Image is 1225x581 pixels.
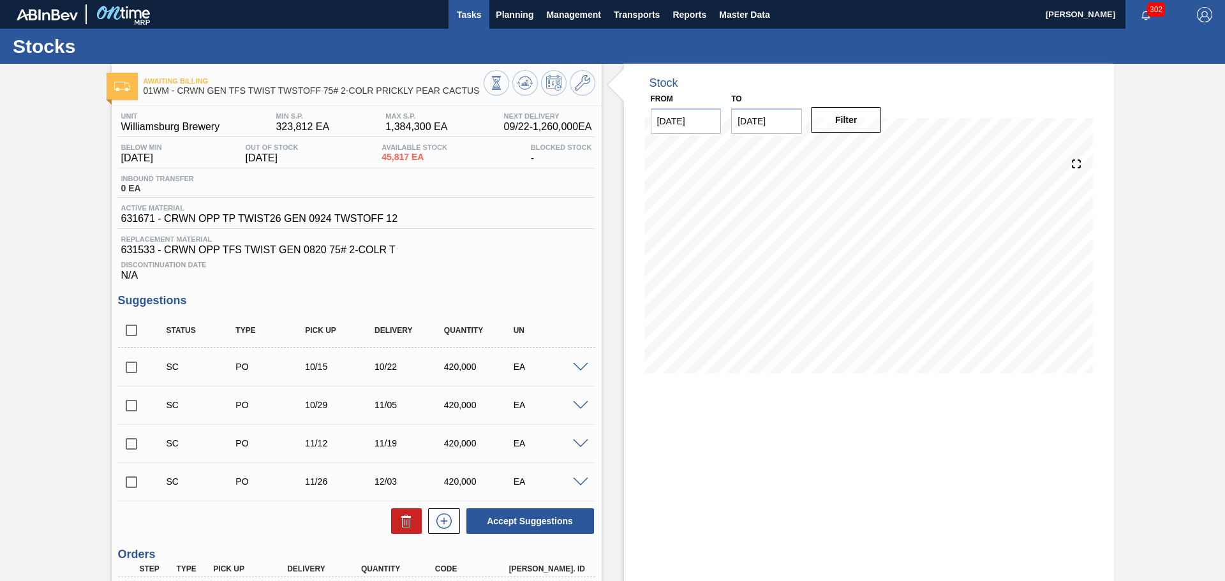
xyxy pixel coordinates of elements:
[1125,6,1166,24] button: Notifications
[163,400,241,410] div: Suggestion Created
[371,400,449,410] div: 11/05/2025
[232,326,309,335] div: Type
[504,121,592,133] span: 09/22 - 1,260,000 EA
[731,108,802,134] input: mm/dd/yyyy
[441,362,518,372] div: 420,000
[510,326,588,335] div: UN
[302,400,379,410] div: 10/29/2025
[510,476,588,487] div: EA
[137,564,175,573] div: Step
[121,152,162,164] span: [DATE]
[358,564,441,573] div: Quantity
[210,564,293,573] div: Pick up
[232,400,309,410] div: Purchase order
[672,7,706,22] span: Reports
[284,564,367,573] div: Delivery
[232,476,309,487] div: Purchase order
[422,508,460,534] div: New suggestion
[121,261,592,268] span: Discontinuation Date
[246,152,299,164] span: [DATE]
[121,235,592,243] span: Replacement Material
[441,326,518,335] div: Quantity
[13,39,239,54] h1: Stocks
[650,77,678,90] div: Stock
[466,508,594,534] button: Accept Suggestions
[163,438,241,448] div: Suggestion Created
[302,326,379,335] div: Pick up
[510,400,588,410] div: EA
[385,112,447,120] span: MAX S.P.
[385,508,422,534] div: Delete Suggestions
[441,476,518,487] div: 420,000
[302,362,379,372] div: 10/15/2025
[651,108,722,134] input: mm/dd/yyyy
[614,7,660,22] span: Transports
[163,326,241,335] div: Status
[496,7,533,22] span: Planning
[121,121,220,133] span: Williamsburg Brewery
[382,152,447,162] span: 45,817 EA
[651,94,673,103] label: From
[163,476,241,487] div: Suggestion Created
[506,564,589,573] div: [PERSON_NAME]. ID
[246,143,299,151] span: Out Of Stock
[232,362,309,372] div: Purchase order
[441,400,518,410] div: 420,000
[541,70,567,96] button: Schedule Inventory
[121,213,398,224] span: 631671 - CRWN OPP TP TWIST26 GEN 0924 TWSTOFF 12
[719,7,769,22] span: Master Data
[531,143,592,151] span: Blocked Stock
[118,548,595,561] h3: Orders
[484,70,509,96] button: Stocks Overview
[121,204,398,212] span: Active Material
[302,438,379,448] div: 11/12/2025
[302,476,379,487] div: 11/26/2025
[232,438,309,448] div: Purchase order
[121,244,592,256] span: 631533 - CRWN OPP TFS TWIST GEN 0820 75# 2-COLR T
[510,438,588,448] div: EA
[121,112,220,120] span: Unit
[114,82,130,91] img: Ícone
[382,143,447,151] span: Available Stock
[121,184,194,193] span: 0 EA
[371,438,449,448] div: 11/19/2025
[432,564,515,573] div: Code
[570,70,595,96] button: Go to Master Data / General
[504,112,592,120] span: Next Delivery
[1197,7,1212,22] img: Logout
[455,7,483,22] span: Tasks
[510,362,588,372] div: EA
[144,86,484,96] span: 01WM - CRWN GEN TFS TWIST TWSTOFF 75# 2-COLR PRICKLY PEAR CACTUS
[385,121,447,133] span: 1,384,300 EA
[276,112,329,120] span: MIN S.P.
[173,564,211,573] div: Type
[121,143,162,151] span: Below Min
[528,143,595,164] div: -
[1147,3,1165,17] span: 302
[811,107,882,133] button: Filter
[441,438,518,448] div: 420,000
[371,362,449,372] div: 10/22/2025
[460,507,595,535] div: Accept Suggestions
[163,362,241,372] div: Suggestion Created
[371,476,449,487] div: 12/03/2025
[144,77,484,85] span: Awaiting Billing
[512,70,538,96] button: Update Chart
[121,175,194,182] span: Inbound Transfer
[276,121,329,133] span: 323,812 EA
[371,326,449,335] div: Delivery
[17,9,78,20] img: TNhmsLtSVTkK8tSr43FrP2fwEKptu5GPRR3wAAAABJRU5ErkJggg==
[118,256,595,281] div: N/A
[546,7,601,22] span: Management
[731,94,741,103] label: to
[118,294,595,307] h3: Suggestions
